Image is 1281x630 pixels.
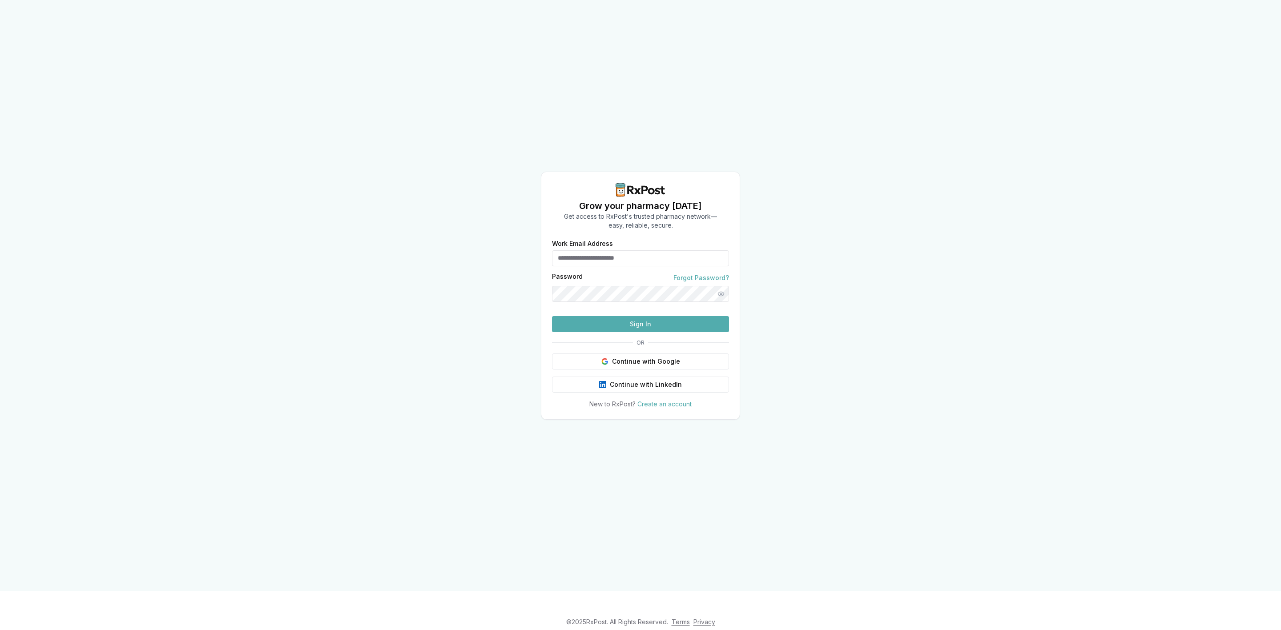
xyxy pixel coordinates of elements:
a: Create an account [637,400,692,408]
button: Sign In [552,316,729,332]
img: RxPost Logo [612,183,669,197]
a: Terms [672,618,690,626]
span: New to RxPost? [589,400,636,408]
img: Google [601,358,608,365]
a: Privacy [693,618,715,626]
a: Forgot Password? [673,273,729,282]
label: Password [552,273,583,282]
button: Continue with LinkedIn [552,377,729,393]
h1: Grow your pharmacy [DATE] [564,200,717,212]
label: Work Email Address [552,241,729,247]
p: Get access to RxPost's trusted pharmacy network— easy, reliable, secure. [564,212,717,230]
button: Continue with Google [552,353,729,369]
span: OR [633,339,648,346]
button: Show password [713,286,729,302]
img: LinkedIn [599,381,606,388]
